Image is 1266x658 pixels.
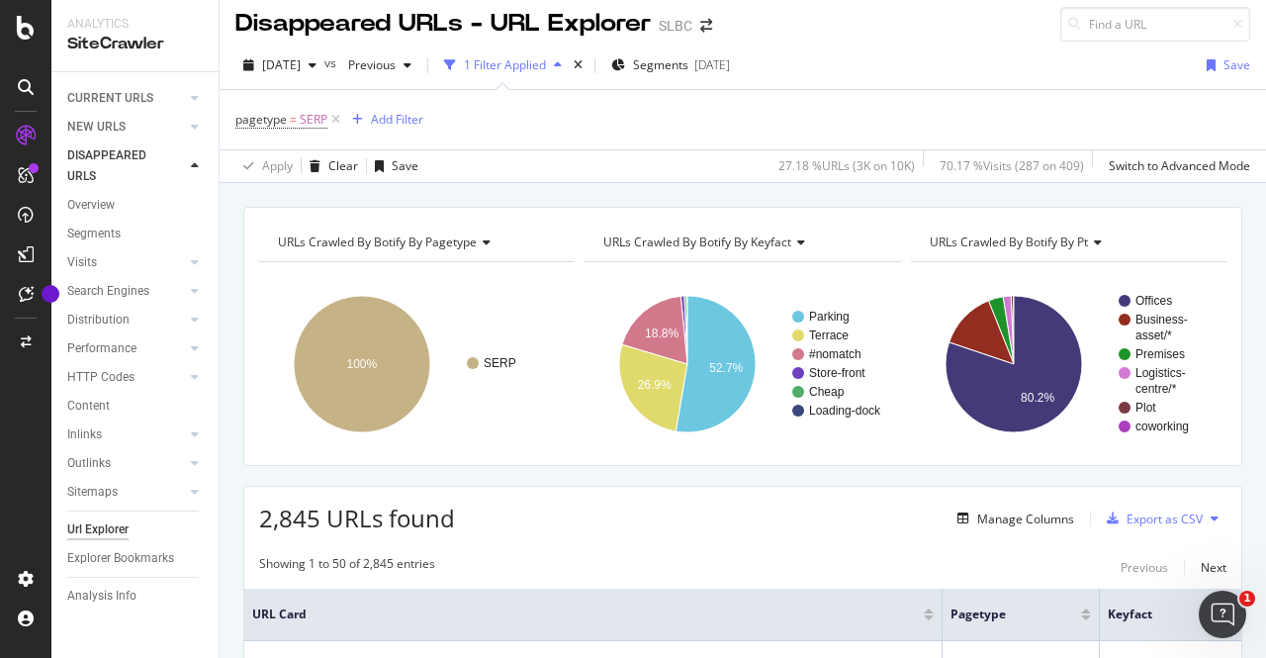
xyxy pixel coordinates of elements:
[340,49,419,81] button: Previous
[392,157,418,174] div: Save
[911,278,1221,450] svg: A chart.
[1135,420,1189,433] text: coworking
[599,227,882,258] h4: URLs Crawled By Botify By keyfact
[710,361,744,375] text: 52.7%
[259,278,570,450] svg: A chart.
[262,56,301,73] span: 2025 Sep. 20th
[645,327,678,340] text: 18.8%
[809,385,845,399] text: Cheap
[302,150,358,182] button: Clear
[940,157,1084,174] div: 70.17 % Visits ( 287 on 409 )
[484,356,516,370] text: SERP
[367,150,418,182] button: Save
[809,404,881,418] text: Loading-dock
[603,49,738,81] button: Segments[DATE]
[235,111,287,128] span: pagetype
[259,555,435,579] div: Showing 1 to 50 of 2,845 entries
[638,378,672,392] text: 26.9%
[67,195,205,216] a: Overview
[67,88,153,109] div: CURRENT URLS
[67,338,185,359] a: Performance
[570,55,587,75] div: times
[1201,559,1226,576] div: Next
[252,606,919,623] span: URL Card
[67,281,149,302] div: Search Engines
[344,108,423,132] button: Add Filter
[950,606,1052,623] span: pagetype
[67,548,174,569] div: Explorer Bookmarks
[259,502,455,534] span: 2,845 URLs found
[67,224,205,244] a: Segments
[809,347,861,361] text: #nomatch
[274,227,557,258] h4: URLs Crawled By Botify By pagetype
[67,16,203,33] div: Analytics
[67,338,136,359] div: Performance
[67,310,130,330] div: Distribution
[278,234,477,250] span: URLs Crawled By Botify By pagetype
[1021,391,1054,405] text: 80.2%
[809,366,865,380] text: Store-front
[1135,329,1172,342] text: asset/*
[67,367,135,388] div: HTTP Codes
[300,106,327,134] span: SERP
[633,56,688,73] span: Segments
[436,49,570,81] button: 1 Filter Applied
[67,281,185,302] a: Search Engines
[926,227,1209,258] h4: URLs Crawled By Botify By pt
[778,157,915,174] div: 27.18 % URLs ( 3K on 10K )
[1135,347,1185,361] text: Premises
[67,453,111,474] div: Outlinks
[949,507,1074,530] button: Manage Columns
[809,329,849,342] text: Terrace
[1135,366,1186,380] text: Logistics-
[67,424,185,445] a: Inlinks
[67,548,205,569] a: Explorer Bookmarks
[290,111,297,128] span: =
[809,310,850,324] text: Parking
[67,586,136,607] div: Analysis Info
[67,117,185,138] a: NEW URLS
[328,157,358,174] div: Clear
[67,252,185,273] a: Visits
[340,56,396,73] span: Previous
[235,150,293,182] button: Apply
[1201,555,1226,579] button: Next
[1121,559,1168,576] div: Previous
[67,195,115,216] div: Overview
[1108,606,1194,623] span: Keyfact
[67,145,167,187] div: DISAPPEARED URLS
[1121,555,1168,579] button: Previous
[67,117,126,138] div: NEW URLS
[585,278,895,450] svg: A chart.
[67,519,205,540] a: Url Explorer
[67,396,205,417] a: Content
[1135,294,1172,308] text: Offices
[42,285,59,303] div: Tooltip anchor
[67,88,185,109] a: CURRENT URLS
[67,482,185,503] a: Sitemaps
[235,49,324,81] button: [DATE]
[1109,157,1250,174] div: Switch to Advanced Mode
[371,111,423,128] div: Add Filter
[700,19,712,33] div: arrow-right-arrow-left
[694,56,730,73] div: [DATE]
[1135,382,1177,396] text: centre/*
[1135,313,1188,327] text: Business-
[67,367,185,388] a: HTTP Codes
[464,56,546,73] div: 1 Filter Applied
[977,511,1074,527] div: Manage Columns
[67,424,102,445] div: Inlinks
[1135,401,1156,415] text: Plot
[235,7,651,41] div: Disappeared URLs - URL Explorer
[1101,150,1250,182] button: Switch to Advanced Mode
[347,357,378,371] text: 100%
[1199,49,1250,81] button: Save
[1223,56,1250,73] div: Save
[67,224,121,244] div: Segments
[603,234,791,250] span: URLs Crawled By Botify By keyfact
[67,453,185,474] a: Outlinks
[1099,503,1203,534] button: Export as CSV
